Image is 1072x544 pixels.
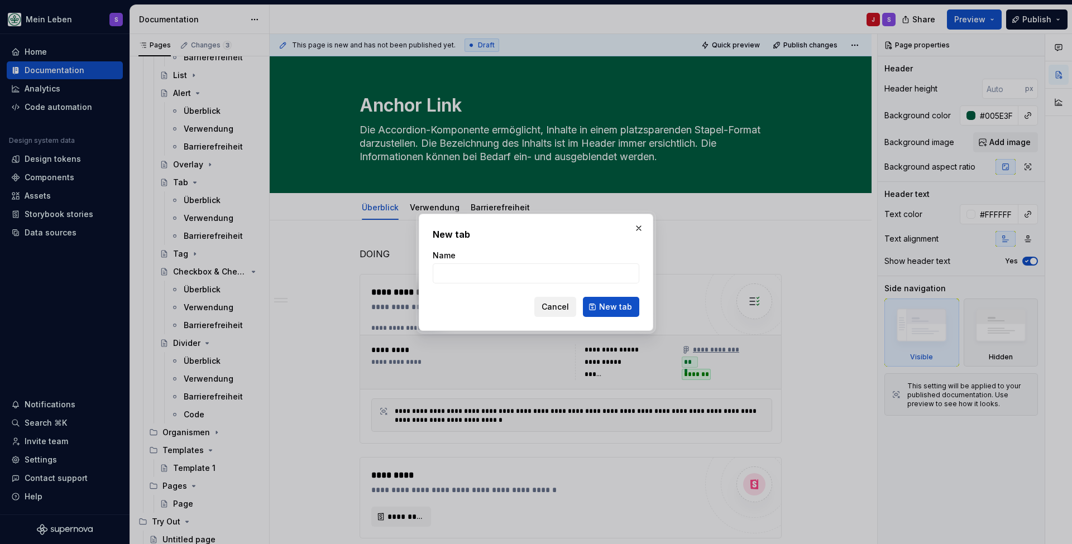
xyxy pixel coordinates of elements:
[433,250,456,261] label: Name
[534,297,576,317] button: Cancel
[433,228,639,241] h2: New tab
[542,301,569,312] span: Cancel
[599,301,632,312] span: New tab
[583,297,639,317] button: New tab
